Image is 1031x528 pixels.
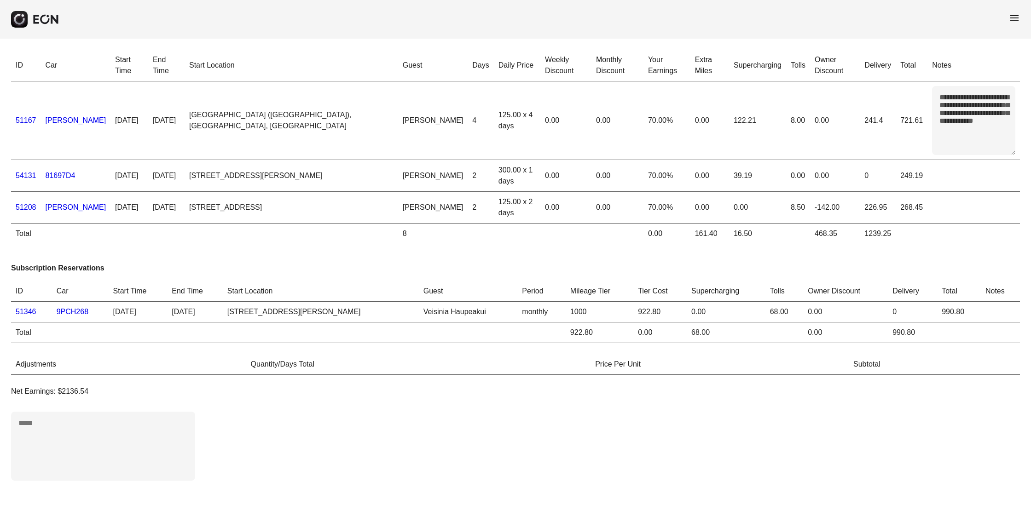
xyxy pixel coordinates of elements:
th: Mileage Tier [566,281,633,302]
th: Start Location [185,50,398,81]
td: 8.00 [786,81,810,160]
td: Total [11,322,52,343]
th: Tolls [765,281,804,302]
td: 0.00 [786,160,810,192]
td: [DATE] [110,81,148,160]
th: Delivery [888,281,937,302]
a: 54131 [16,172,36,179]
h3: Subscription Reservations [11,263,1020,274]
th: Your Earnings [643,50,690,81]
td: [DATE] [110,192,148,224]
td: 0.00 [803,322,888,343]
th: Tolls [786,50,810,81]
td: 70.00% [643,81,690,160]
td: 70.00% [643,160,690,192]
td: 922.80 [633,302,687,322]
td: 0.00 [687,302,765,322]
th: Total [937,281,981,302]
td: [PERSON_NAME] [398,192,468,224]
td: 68.00 [687,322,765,343]
th: Supercharging [729,50,786,81]
a: 51167 [16,116,36,124]
td: 0.00 [633,322,687,343]
td: 0.00 [690,81,729,160]
th: ID [11,281,52,302]
td: 1000 [566,302,633,322]
td: [DATE] [167,302,222,322]
th: Start Time [109,281,168,302]
td: 922.80 [566,322,633,343]
td: [STREET_ADDRESS][PERSON_NAME] [185,160,398,192]
td: 0.00 [540,192,591,224]
a: 81697D4 [46,172,75,179]
td: 161.40 [690,224,729,244]
td: 0 [888,302,937,322]
td: [GEOGRAPHIC_DATA] ([GEOGRAPHIC_DATA]), [GEOGRAPHIC_DATA], [GEOGRAPHIC_DATA] [185,81,398,160]
th: End Time [148,50,185,81]
td: [DATE] [110,160,148,192]
td: 0.00 [690,160,729,192]
th: Adjustments [11,354,246,375]
th: Price Per Unit [591,354,849,375]
th: Owner Discount [803,281,888,302]
td: 226.95 [860,192,896,224]
th: Car [52,281,109,302]
td: 0.00 [810,81,860,160]
td: 268.45 [896,192,927,224]
td: 0.00 [729,192,786,224]
td: 70.00% [643,192,690,224]
th: Car [41,50,111,81]
div: 125.00 x 2 days [498,196,536,218]
a: [PERSON_NAME] [46,203,106,211]
td: 4 [468,81,493,160]
th: Period [517,281,566,302]
td: 990.80 [888,322,937,343]
td: 1239.25 [860,224,896,244]
th: Monthly Discount [591,50,643,81]
th: Days [468,50,493,81]
th: Notes [927,50,1020,81]
td: [DATE] [109,302,168,322]
td: 39.19 [729,160,786,192]
td: 0 [860,160,896,192]
td: 16.50 [729,224,786,244]
td: 2 [468,192,493,224]
th: Owner Discount [810,50,860,81]
td: Veisinia Haupeakui [419,302,518,322]
th: Start Time [110,50,148,81]
td: 0.00 [643,224,690,244]
td: -142.00 [810,192,860,224]
p: Net Earnings: $2136.54 [11,386,1020,397]
td: 990.80 [937,302,981,322]
td: 8 [398,224,468,244]
div: 300.00 x 1 days [498,165,536,187]
td: [STREET_ADDRESS][PERSON_NAME] [223,302,419,322]
th: Supercharging [687,281,765,302]
a: 51208 [16,203,36,211]
th: Start Location [223,281,419,302]
a: 51346 [16,308,36,316]
th: Extra Miles [690,50,729,81]
th: Tier Cost [633,281,687,302]
th: Guest [398,50,468,81]
td: [DATE] [148,192,185,224]
th: Daily Price [494,50,540,81]
td: 0.00 [591,160,643,192]
td: 721.61 [896,81,927,160]
td: 468.35 [810,224,860,244]
td: [DATE] [148,81,185,160]
td: 241.4 [860,81,896,160]
td: 0.00 [690,192,729,224]
th: Guest [419,281,518,302]
th: Quantity/Days Total [246,354,591,375]
th: Total [896,50,927,81]
td: [PERSON_NAME] [398,81,468,160]
td: 68.00 [765,302,804,322]
div: 125.00 x 4 days [498,109,536,132]
th: Weekly Discount [540,50,591,81]
td: [DATE] [148,160,185,192]
th: Notes [981,281,1020,302]
td: 0.00 [591,192,643,224]
td: 0.00 [591,81,643,160]
td: 0.00 [810,160,860,192]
